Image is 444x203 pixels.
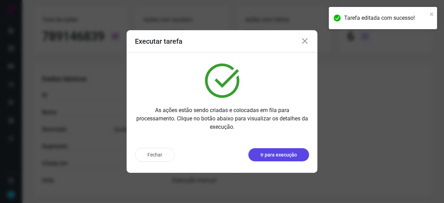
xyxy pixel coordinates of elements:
button: Fechar [135,148,175,162]
img: verified.svg [205,64,239,98]
button: Ir para execução [248,148,309,161]
h3: Executar tarefa [135,37,182,45]
div: Tarefa editada com sucesso! [344,14,427,22]
p: Ir para execução [261,151,297,159]
button: close [429,10,434,18]
p: As ações estão sendo criadas e colocadas em fila para processamento. Clique no botão abaixo para ... [135,106,309,131]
